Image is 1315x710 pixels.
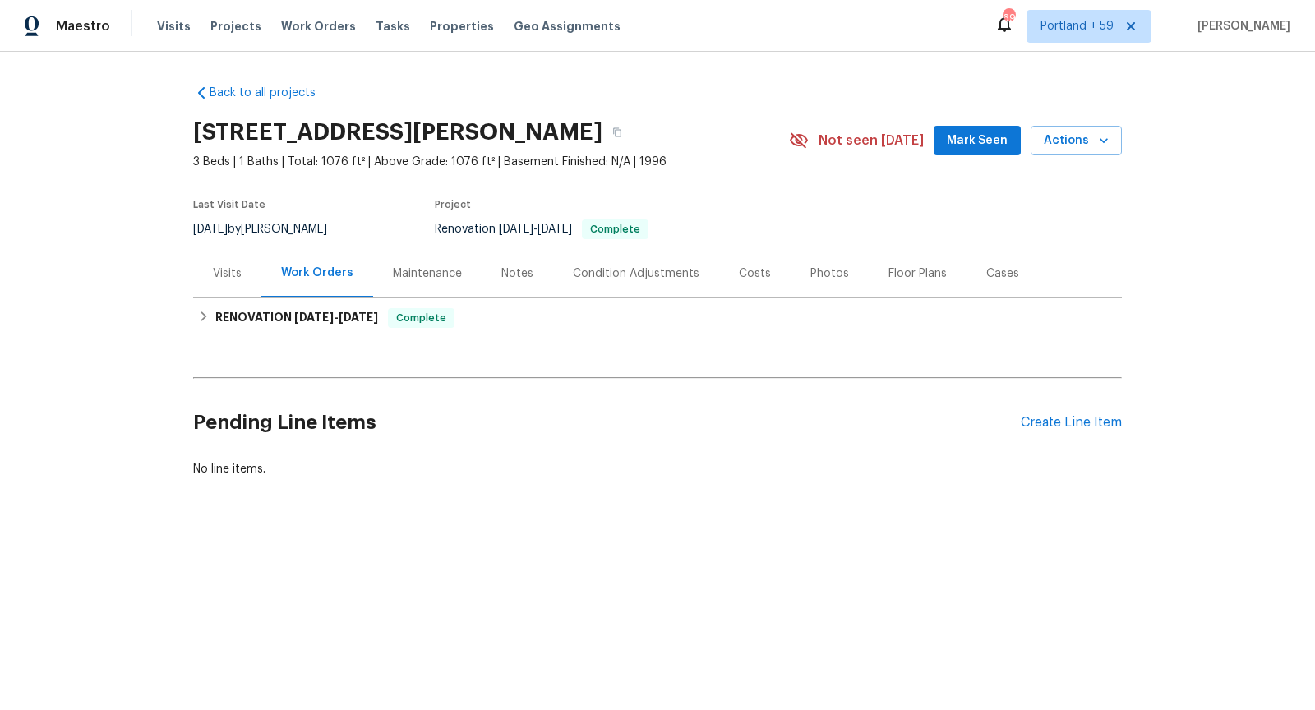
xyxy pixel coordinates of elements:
[1040,18,1114,35] span: Portland + 59
[1031,126,1122,156] button: Actions
[819,132,924,149] span: Not seen [DATE]
[281,265,353,281] div: Work Orders
[435,200,471,210] span: Project
[193,124,602,141] h2: [STREET_ADDRESS][PERSON_NAME]
[739,265,771,282] div: Costs
[430,18,494,35] span: Properties
[514,18,621,35] span: Geo Assignments
[294,311,334,323] span: [DATE]
[573,265,699,282] div: Condition Adjustments
[193,461,1122,477] div: No line items.
[501,265,533,282] div: Notes
[986,265,1019,282] div: Cases
[193,219,347,239] div: by [PERSON_NAME]
[193,385,1021,461] h2: Pending Line Items
[1021,415,1122,431] div: Create Line Item
[210,18,261,35] span: Projects
[934,126,1021,156] button: Mark Seen
[1191,18,1290,35] span: [PERSON_NAME]
[393,265,462,282] div: Maintenance
[193,298,1122,338] div: RENOVATION [DATE]-[DATE]Complete
[193,154,789,170] span: 3 Beds | 1 Baths | Total: 1076 ft² | Above Grade: 1076 ft² | Basement Finished: N/A | 1996
[584,224,647,234] span: Complete
[215,308,378,328] h6: RENOVATION
[339,311,378,323] span: [DATE]
[947,131,1008,151] span: Mark Seen
[193,224,228,235] span: [DATE]
[56,18,110,35] span: Maestro
[213,265,242,282] div: Visits
[499,224,533,235] span: [DATE]
[888,265,947,282] div: Floor Plans
[499,224,572,235] span: -
[538,224,572,235] span: [DATE]
[281,18,356,35] span: Work Orders
[294,311,378,323] span: -
[810,265,849,282] div: Photos
[1003,10,1014,26] div: 699
[193,85,351,101] a: Back to all projects
[193,200,265,210] span: Last Visit Date
[390,310,453,326] span: Complete
[435,224,648,235] span: Renovation
[602,118,632,147] button: Copy Address
[376,21,410,32] span: Tasks
[157,18,191,35] span: Visits
[1044,131,1109,151] span: Actions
